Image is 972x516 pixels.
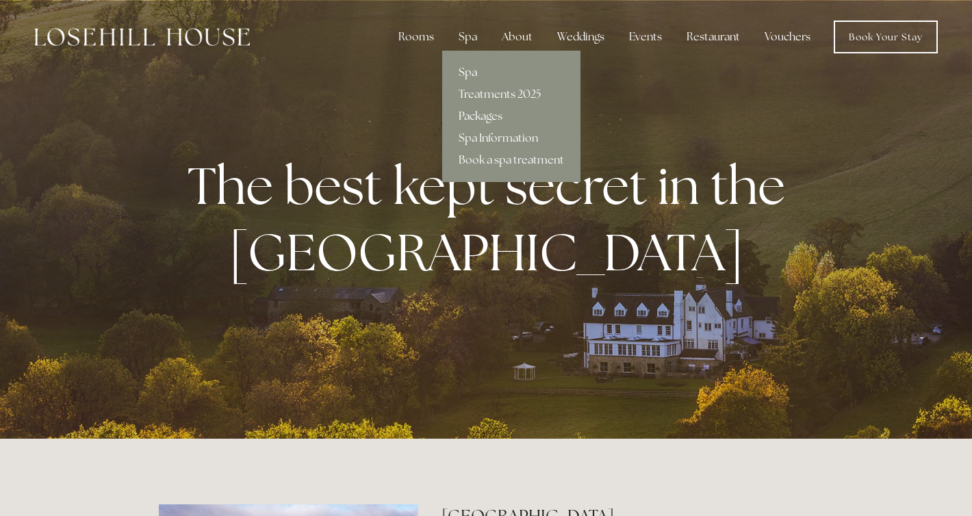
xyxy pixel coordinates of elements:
a: Spa Information [442,127,580,149]
a: Treatments 2025 [442,83,580,105]
img: Losehill House [34,28,250,46]
a: Book Your Stay [834,21,938,53]
a: Spa [442,62,580,83]
div: Events [618,23,673,51]
div: Spa [448,23,488,51]
strong: The best kept secret in the [GEOGRAPHIC_DATA] [188,152,796,286]
div: Rooms [387,23,445,51]
a: Book a spa treatment [442,149,580,171]
div: Restaurant [676,23,751,51]
div: Weddings [546,23,615,51]
a: Vouchers [754,23,821,51]
a: Packages [442,105,580,127]
div: About [491,23,543,51]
